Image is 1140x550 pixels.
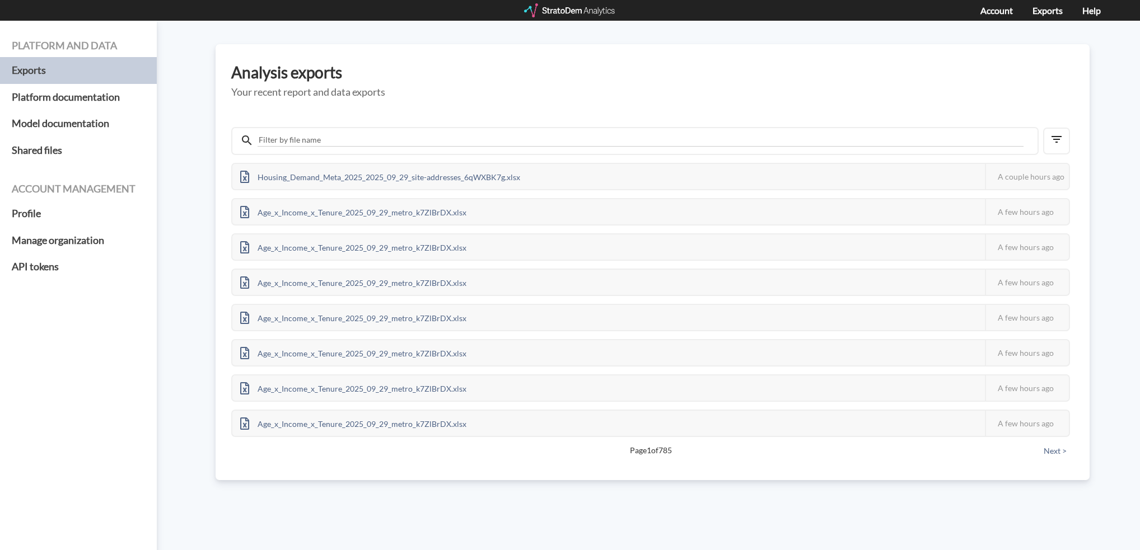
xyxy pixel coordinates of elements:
[232,199,474,224] div: Age_x_Income_x_Tenure_2025_09_29_metro_k7ZlBrDX.xlsx
[12,184,145,195] h4: Account management
[232,171,528,180] a: Housing_Demand_Meta_2025_2025_09_29_site-addresses_6qWXBK7g.xlsx
[270,445,1031,456] span: Page 1 of 785
[985,199,1069,224] div: A few hours ago
[12,253,145,280] a: API tokens
[985,340,1069,365] div: A few hours ago
[231,87,1074,98] h5: Your recent report and data exports
[232,270,474,295] div: Age_x_Income_x_Tenure_2025_09_29_metro_k7ZlBrDX.xlsx
[985,234,1069,260] div: A few hours ago
[232,164,528,189] div: Housing_Demand_Meta_2025_2025_09_29_site-addresses_6qWXBK7g.xlsx
[985,270,1069,295] div: A few hours ago
[12,227,145,254] a: Manage organization
[1032,5,1063,16] a: Exports
[12,57,145,84] a: Exports
[232,305,474,330] div: Age_x_Income_x_Tenure_2025_09_29_metro_k7ZlBrDX.xlsx
[12,40,145,51] h4: Platform and data
[231,64,1074,81] h3: Analysis exports
[980,5,1013,16] a: Account
[232,375,474,401] div: Age_x_Income_x_Tenure_2025_09_29_metro_k7ZlBrDX.xlsx
[12,84,145,111] a: Platform documentation
[232,241,474,251] a: Age_x_Income_x_Tenure_2025_09_29_metro_k7ZlBrDX.xlsx
[12,200,145,227] a: Profile
[232,417,474,427] a: Age_x_Income_x_Tenure_2025_09_29_metro_k7ZlBrDX.xlsx
[232,340,474,365] div: Age_x_Income_x_Tenure_2025_09_29_metro_k7ZlBrDX.xlsx
[232,206,474,215] a: Age_x_Income_x_Tenure_2025_09_29_metro_k7ZlBrDX.xlsx
[232,347,474,356] a: Age_x_Income_x_Tenure_2025_09_29_metro_k7ZlBrDX.xlsx
[232,276,474,286] a: Age_x_Income_x_Tenure_2025_09_29_metro_k7ZlBrDX.xlsx
[232,312,474,321] a: Age_x_Income_x_Tenure_2025_09_29_metro_k7ZlBrDX.xlsx
[12,110,145,137] a: Model documentation
[1082,5,1101,16] a: Help
[232,382,474,392] a: Age_x_Income_x_Tenure_2025_09_29_metro_k7ZlBrDX.xlsx
[232,234,474,260] div: Age_x_Income_x_Tenure_2025_09_29_metro_k7ZlBrDX.xlsx
[985,375,1069,401] div: A few hours ago
[985,164,1069,189] div: A couple hours ago
[258,134,1024,147] input: Filter by file name
[985,411,1069,436] div: A few hours ago
[1040,445,1070,457] button: Next >
[232,411,474,436] div: Age_x_Income_x_Tenure_2025_09_29_metro_k7ZlBrDX.xlsx
[12,137,145,164] a: Shared files
[985,305,1069,330] div: A few hours ago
